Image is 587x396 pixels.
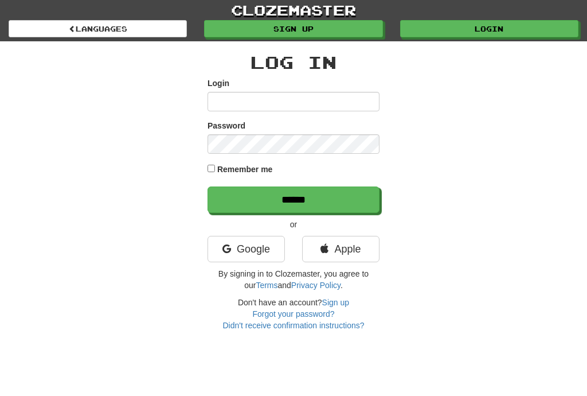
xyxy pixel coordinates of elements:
a: Apple [302,236,379,262]
a: Google [208,236,285,262]
a: Forgot your password? [252,309,334,319]
a: Sign up [322,298,349,307]
p: By signing in to Clozemaster, you agree to our and . [208,268,379,291]
div: Don't have an account? [208,297,379,331]
label: Login [208,77,229,89]
p: or [208,219,379,230]
a: Sign up [204,20,382,37]
a: Didn't receive confirmation instructions? [222,321,364,330]
a: Languages [9,20,187,37]
h2: Log In [208,53,379,72]
a: Terms [256,281,277,290]
a: Login [400,20,578,37]
label: Password [208,120,245,131]
a: Privacy Policy [291,281,341,290]
label: Remember me [217,164,273,175]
